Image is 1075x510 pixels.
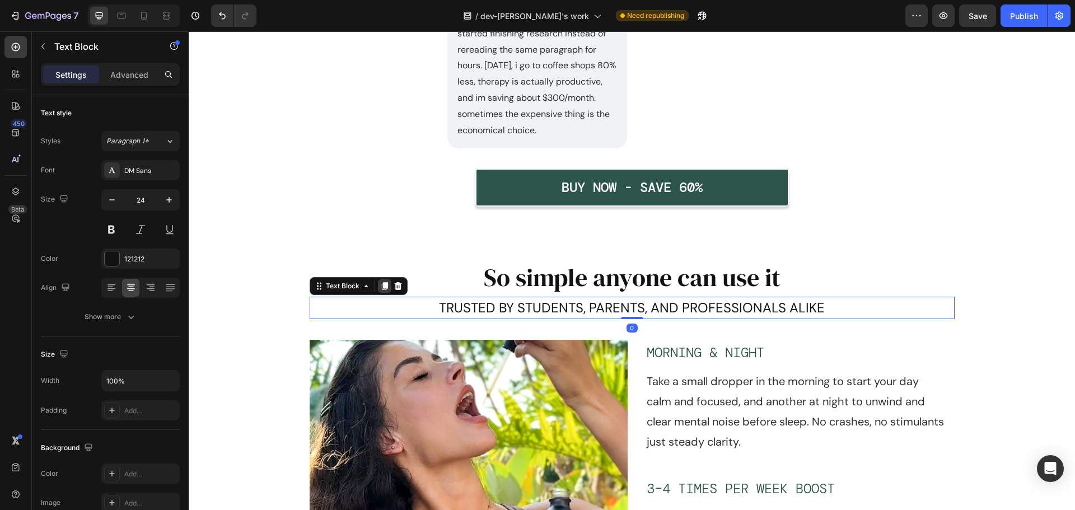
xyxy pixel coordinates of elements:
div: Add... [124,469,177,479]
span: Paragraph 1* [106,136,149,146]
span: / [475,10,478,22]
span: Save [969,11,987,21]
div: Add... [124,498,177,508]
p: Take a small dropper in the morning to start your day calm and focused, and another at night to u... [458,340,756,420]
div: Align [41,280,72,296]
button: Publish [1001,4,1048,27]
button: <p>BUY NOW - SAVE 60%</p> [287,137,600,175]
div: Size [41,347,71,362]
input: Auto [102,371,179,391]
span: Need republishing [627,11,684,21]
button: Save [959,4,996,27]
div: Open Intercom Messenger [1037,455,1064,482]
div: Color [41,254,58,264]
div: Publish [1010,10,1038,22]
p: Text Block [54,40,149,53]
h2: So simple anyone can use it [121,229,766,263]
p: MORNING & NIGHT [458,309,756,333]
div: Size [41,192,71,207]
div: 121212 [124,254,177,264]
span: dev-[PERSON_NAME]'s work [480,10,589,22]
div: Undo/Redo [211,4,256,27]
button: Paragraph 1* [101,131,180,151]
div: Padding [41,405,67,415]
div: 0 [438,292,449,301]
div: 450 [11,119,27,128]
div: Background [41,441,95,456]
div: Text style [41,108,72,118]
div: Image [41,498,60,508]
p: Settings [55,69,87,81]
div: Color [41,469,58,479]
p: 7 [73,9,78,22]
p: 3–4 TIMES PER WEEK BOOST [458,445,756,469]
button: 7 [4,4,83,27]
div: Beta [8,205,27,214]
div: Show more [85,311,137,322]
div: Text Block [135,250,173,260]
div: Styles [41,136,60,146]
div: Add... [124,406,177,416]
p: Advanced [110,69,148,81]
div: Font [41,165,55,175]
iframe: To enrich screen reader interactions, please activate Accessibility in Grammarly extension settings [189,31,1075,510]
div: Width [41,376,59,386]
button: Show more [41,307,180,327]
div: DM Sans [124,166,177,176]
p: BUY NOW - SAVE 60% [373,144,514,168]
p: TRUSTED BY STUDENTS, PARENTS, AND PROFESSIONALS ALIKE [122,266,765,287]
